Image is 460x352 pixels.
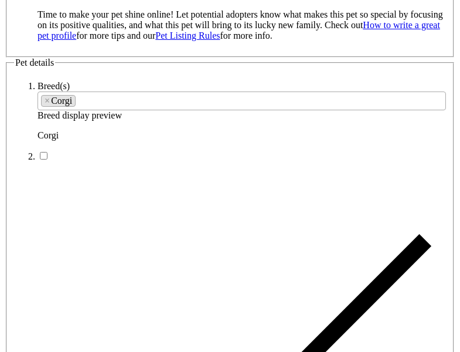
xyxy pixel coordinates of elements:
[38,20,440,40] a: How to write a great pet profile
[38,9,446,41] p: Time to make your pet shine online! Let potential adopters know what makes this pet so special by...
[38,81,446,141] li: Breed display preview
[38,81,70,91] label: Breed(s)
[41,95,76,107] li: Corgi
[45,96,50,106] span: ×
[38,130,446,141] p: Corgi
[155,31,220,40] a: Pet Listing Rules
[15,57,54,67] span: Pet details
